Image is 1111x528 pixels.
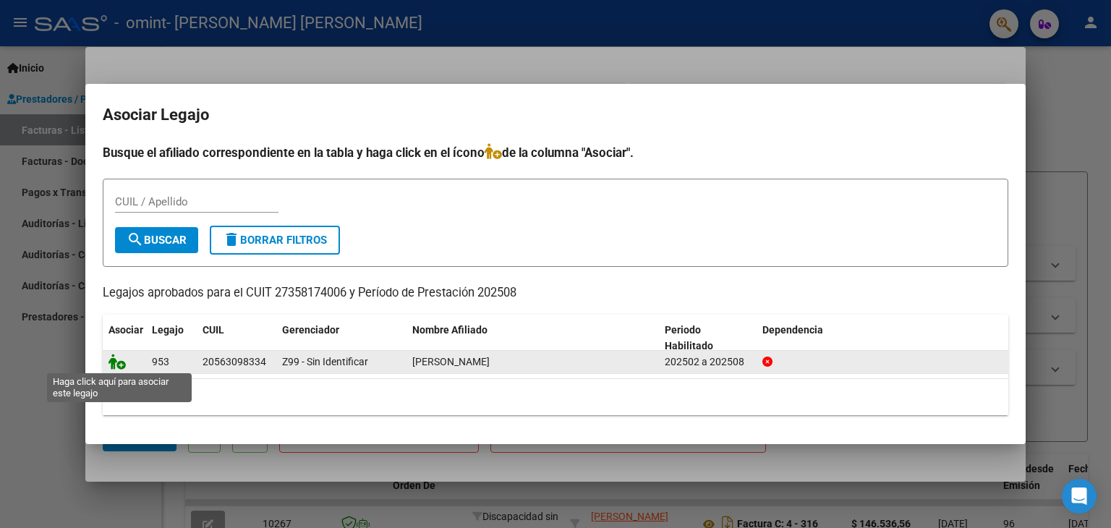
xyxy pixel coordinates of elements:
p: Legajos aprobados para el CUIT 27358174006 y Período de Prestación 202508 [103,284,1008,302]
div: 1 registros [103,379,1008,415]
datatable-header-cell: Legajo [146,315,197,362]
span: Asociar [108,324,143,336]
h4: Busque el afiliado correspondiente en la tabla y haga click en el ícono de la columna "Asociar". [103,143,1008,162]
div: 202502 a 202508 [665,354,751,370]
datatable-header-cell: Nombre Afiliado [406,315,659,362]
span: Gerenciador [282,324,339,336]
button: Borrar Filtros [210,226,340,255]
div: Open Intercom Messenger [1062,479,1097,514]
div: 20563098334 [203,354,266,370]
datatable-header-cell: Asociar [103,315,146,362]
span: Z99 - Sin Identificar [282,356,368,367]
button: Buscar [115,227,198,253]
mat-icon: search [127,231,144,248]
span: Borrar Filtros [223,234,327,247]
h2: Asociar Legajo [103,101,1008,129]
span: Buscar [127,234,187,247]
datatable-header-cell: Dependencia [757,315,1009,362]
span: SCIANCA FRANCESCO [412,356,490,367]
span: Periodo Habilitado [665,324,713,352]
mat-icon: delete [223,231,240,248]
datatable-header-cell: Gerenciador [276,315,406,362]
datatable-header-cell: CUIL [197,315,276,362]
span: CUIL [203,324,224,336]
span: 953 [152,356,169,367]
datatable-header-cell: Periodo Habilitado [659,315,757,362]
span: Dependencia [762,324,823,336]
span: Nombre Afiliado [412,324,488,336]
span: Legajo [152,324,184,336]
